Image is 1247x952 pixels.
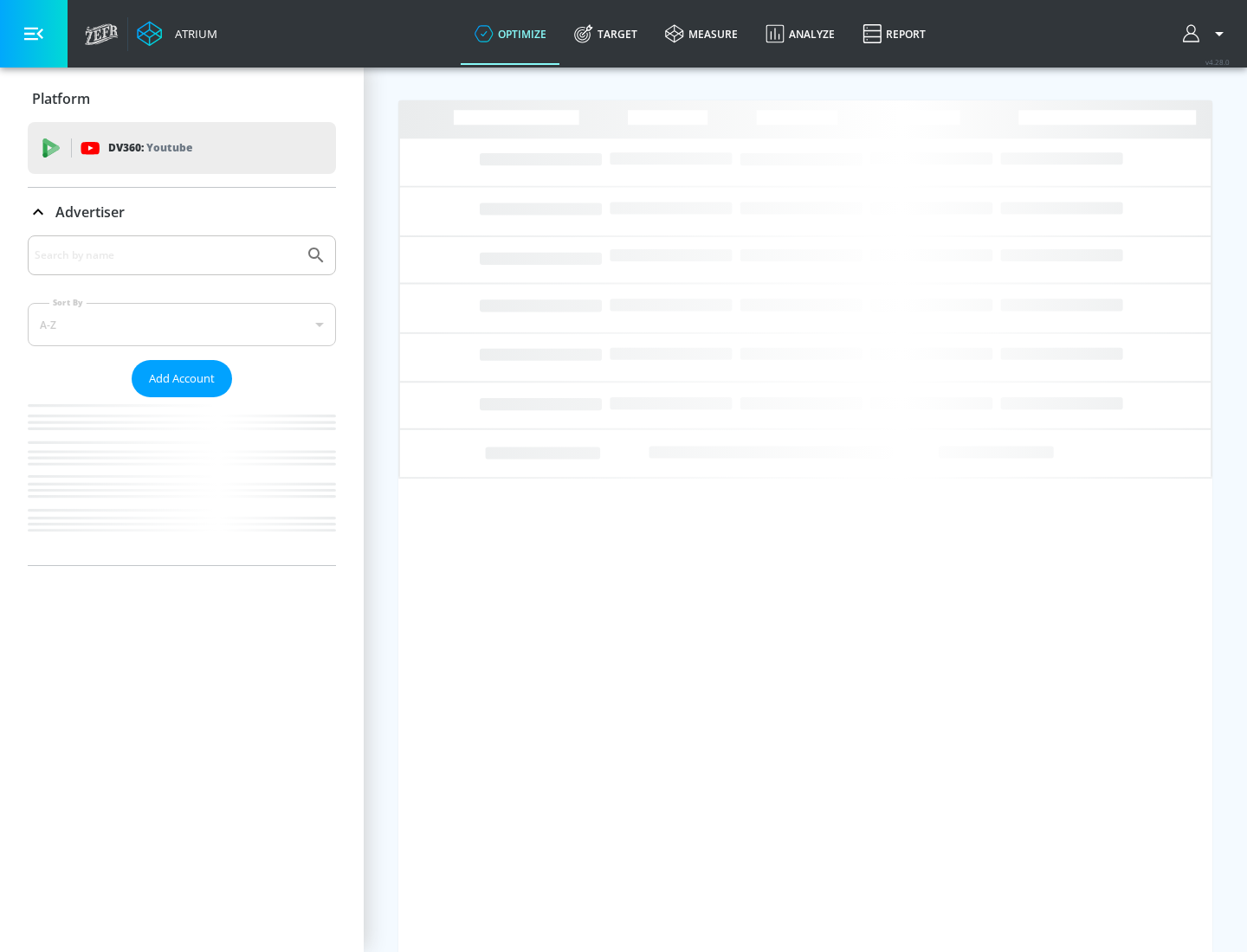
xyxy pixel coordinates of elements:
[35,244,297,267] input: Search by name
[28,303,336,346] div: A-Z
[461,3,560,65] a: optimize
[149,369,215,389] span: Add Account
[849,3,940,65] a: Report
[137,21,217,47] a: Atrium
[28,235,336,565] div: Advertiser
[132,360,232,397] button: Add Account
[752,3,849,65] a: Analyze
[146,138,192,157] p: Youtube
[49,297,87,308] label: Sort By
[28,74,336,123] div: Platform
[28,122,336,174] div: DV360: Youtube
[108,138,192,158] p: DV360:
[168,26,217,42] div: Atrium
[1205,57,1230,67] span: v 4.28.0
[28,188,336,236] div: Advertiser
[32,89,90,108] p: Platform
[55,203,125,222] p: Advertiser
[560,3,651,65] a: Target
[28,397,336,565] nav: list of Advertiser
[651,3,752,65] a: measure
